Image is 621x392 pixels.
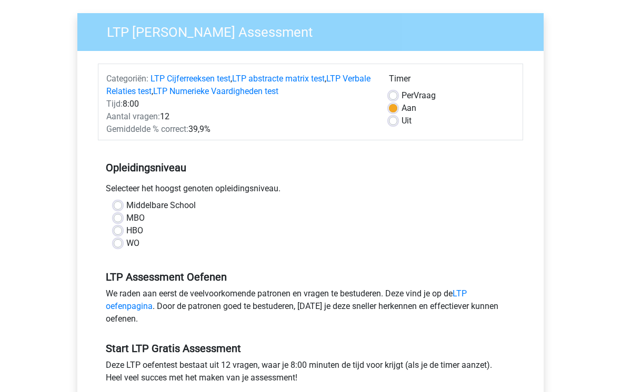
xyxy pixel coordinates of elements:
a: LTP abstracte matrix test [232,74,325,84]
label: Middelbare School [126,200,196,212]
h5: Start LTP Gratis Assessment [106,343,515,355]
h5: LTP Assessment Oefenen [106,271,515,284]
div: Selecteer het hoogst genoten opleidingsniveau. [98,183,523,200]
h5: Opleidingsniveau [106,158,515,179]
h3: LTP [PERSON_NAME] Assessment [94,20,536,41]
label: MBO [126,212,145,225]
span: Gemiddelde % correct: [106,125,188,135]
label: Uit [402,115,412,128]
label: Aan [402,102,416,115]
span: Per [402,91,414,101]
div: 39,9% [98,123,381,136]
div: 8:00 [98,98,381,111]
div: , , , [98,73,381,98]
div: Timer [389,73,515,90]
div: 12 [98,111,381,123]
div: Deze LTP oefentest bestaat uit 12 vragen, waar je 8:00 minuten de tijd voor krijgt (als je de tim... [98,359,523,389]
span: Aantal vragen: [106,112,160,122]
label: HBO [126,225,143,238]
a: LTP Numerieke Vaardigheden test [153,87,278,97]
span: Categoriën: [106,74,148,84]
a: LTP Cijferreeksen test [151,74,231,84]
span: Tijd: [106,99,123,109]
label: Vraag [402,90,436,102]
div: We raden aan eerst de veelvoorkomende patronen en vragen te bestuderen. Deze vind je op de . Door... [98,288,523,330]
label: WO [126,238,139,250]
